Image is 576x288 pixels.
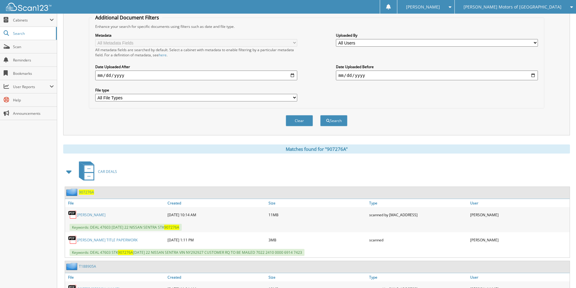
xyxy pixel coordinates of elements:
label: Date Uploaded After [95,64,297,69]
button: Clear [286,115,313,126]
div: 3MB [267,234,368,246]
a: User [469,273,570,281]
span: Keywords: DEAL 47603 [DATE] 22 NISSAN SENTRA STK [70,224,182,231]
a: File [65,273,166,281]
label: Metadata [95,33,297,38]
a: Created [166,199,267,207]
a: here [159,52,167,58]
div: [DATE] 10:14 AM [166,209,267,221]
a: 907276A [79,190,94,195]
span: Bookmarks [13,71,54,76]
label: File type [95,88,297,93]
span: CAR DEALS [98,169,117,174]
legend: Additional Document Filters [92,14,162,21]
input: start [95,71,297,80]
div: 11MB [267,209,368,221]
div: scanned [368,234,469,246]
span: Reminders [13,58,54,63]
div: [PERSON_NAME] [469,234,570,246]
span: [PERSON_NAME] Motors of [GEOGRAPHIC_DATA] [464,5,561,9]
img: PDF.png [68,210,77,219]
input: end [336,71,538,80]
div: Enhance your search for specific documents using filters such as date and file type. [92,24,541,29]
div: scanned by [MAC_ADDRESS] [368,209,469,221]
span: [PERSON_NAME] [406,5,440,9]
img: folder2.png [66,188,79,196]
div: All metadata fields are searched by default. Select a cabinet with metadata to enable filtering b... [95,47,297,58]
span: Scan [13,44,54,49]
a: [PERSON_NAME] TITLE PAPERWORK [77,237,138,243]
img: scan123-logo-white.svg [6,3,51,11]
span: 907276A [118,250,133,255]
span: 907276A [164,225,179,230]
img: folder2.png [66,263,79,270]
span: Cabinets [13,18,50,23]
a: [PERSON_NAME] [77,212,106,217]
span: User Reports [13,84,50,89]
a: Created [166,273,267,281]
label: Date Uploaded Before [336,64,538,69]
div: [PERSON_NAME] [469,209,570,221]
a: Size [267,273,368,281]
span: Keywords: DEAL 47603 STK [DATE] 22 NISSAN SENTRA VIN NY292927 CUSTOMER RQ TO BE MAILED 7022 2410 ... [70,249,304,256]
span: Announcements [13,111,54,116]
div: Matches found for "907276A" [63,144,570,154]
a: Size [267,199,368,207]
a: Type [368,199,469,207]
div: [DATE] 1:11 PM [166,234,267,246]
span: Search [13,31,53,36]
a: User [469,199,570,207]
a: T188905A [79,264,96,269]
a: File [65,199,166,207]
iframe: Chat Widget [546,259,576,288]
span: Help [13,98,54,103]
a: Type [368,273,469,281]
label: Uploaded By [336,33,538,38]
img: PDF.png [68,235,77,244]
a: CAR DEALS [75,160,117,184]
button: Search [320,115,347,126]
